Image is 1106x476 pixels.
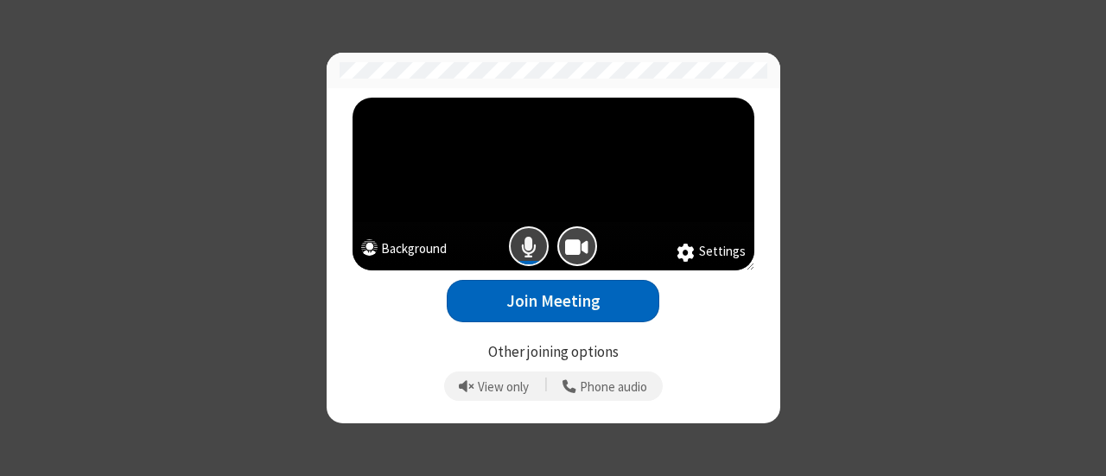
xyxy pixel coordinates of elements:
[447,280,659,322] button: Join Meeting
[580,380,647,395] span: Phone audio
[677,242,746,263] button: Settings
[453,371,536,401] button: Prevent echo when there is already an active mic and speaker in the room.
[509,226,549,266] button: Mic is on
[556,371,654,401] button: Use your phone for mic and speaker while you view the meeting on this device.
[544,374,548,398] span: |
[478,380,529,395] span: View only
[557,226,597,266] button: Camera is on
[361,239,447,263] button: Background
[353,341,754,364] p: Other joining options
